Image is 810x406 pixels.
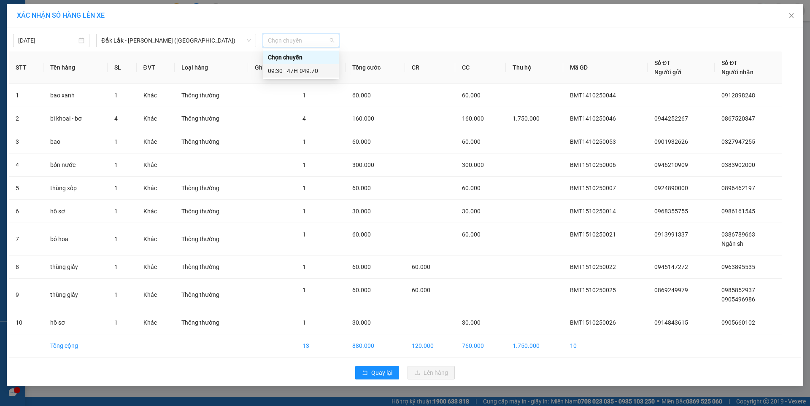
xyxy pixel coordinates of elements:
td: 5 [9,177,43,200]
td: 6 [9,200,43,223]
span: 1 [302,319,306,326]
td: Thông thường [175,223,248,255]
td: Khác [137,279,175,311]
td: 760.000 [455,334,505,358]
th: CC [455,51,505,84]
span: 1 [114,263,118,270]
span: 1 [302,287,306,293]
td: 3 [9,130,43,153]
span: 60.000 [462,138,481,145]
td: Thông thường [175,177,248,200]
td: Khác [137,200,175,223]
td: Thông thường [175,279,248,311]
td: 2 [9,107,43,130]
span: 0914843615 [654,319,688,326]
td: 4 [9,153,43,177]
span: 0383902000 [721,161,755,168]
th: Tên hàng [43,51,108,84]
span: 0901932626 [654,138,688,145]
span: 60.000 [462,231,481,238]
span: 0327947255 [721,138,755,145]
span: [PERSON_NAME] [PERSON_NAME] [38,23,172,32]
span: 1 [114,236,118,242]
span: 4 [302,115,306,122]
td: thùng giấy [43,279,108,311]
td: Khác [137,107,175,130]
span: BMT1510250025 [570,287,616,293]
span: 30.000 [352,319,371,326]
button: Close [780,4,803,28]
td: Khác [137,130,175,153]
span: 60.000 [352,263,371,270]
span: 60.000 [462,92,481,99]
span: BMT1510250021 [570,231,616,238]
span: XÁC NHẬN SỐ HÀNG LÊN XE [17,11,105,19]
td: 8 [9,255,43,279]
span: 0985852937 [721,287,755,293]
span: 60.000 [412,287,430,293]
td: Thông thường [175,130,248,153]
span: 1 [302,231,306,238]
span: 0944252267 [654,115,688,122]
td: 880.000 [346,334,405,358]
span: 1 [302,208,306,215]
span: 300.000 [462,161,484,168]
span: BMT1410250044 [570,92,616,99]
td: thùng xốp [43,177,108,200]
span: 60.000 [352,185,371,191]
span: Thời gian : - Nhân viên nhận hàng : [9,14,201,32]
span: 1 [114,185,118,191]
span: 60.000 [462,185,481,191]
span: 1 [114,138,118,145]
th: Ghi chú [248,51,296,84]
span: 30.000 [462,208,481,215]
span: 0946210909 [654,161,688,168]
strong: NHÀ XE BÊ HÀ [PERSON_NAME] [20,37,190,83]
span: 1 [114,208,118,215]
span: BMT1510250026 [570,319,616,326]
span: 60.000 [352,92,371,99]
td: Thông thường [175,311,248,334]
td: Khác [137,255,175,279]
span: 0913991337 [654,231,688,238]
span: BMT1510250006 [570,161,616,168]
th: ĐVT [137,51,175,84]
span: BMT1510250014 [570,208,616,215]
span: 0386789663 [721,231,755,238]
th: Loại hàng [175,51,248,84]
button: uploadLên hàng [408,366,455,379]
td: hồ sơ [43,311,108,334]
td: bó hoa [43,223,108,255]
td: Tổng cộng [43,334,108,358]
button: rollbackQuay lại [355,366,399,379]
div: Chọn chuyến [268,53,334,62]
td: bồn nước [43,153,108,177]
span: 0896462197 [721,185,755,191]
td: Khác [137,311,175,334]
td: hồ sơ [43,200,108,223]
span: 1 [302,263,306,270]
span: 1 [302,138,306,145]
span: Người gửi [654,69,681,75]
span: 30.000 [352,208,371,215]
span: Số ĐT [654,59,670,66]
td: Thông thường [175,107,248,130]
td: thùng giấy [43,255,108,279]
span: 1.750.000 [513,115,540,122]
span: 1 [114,319,118,326]
td: 9 [9,279,43,311]
span: 160.000 [462,115,484,122]
span: 160.000 [352,115,374,122]
td: Thông thường [175,255,248,279]
span: down [246,38,251,43]
span: 1 [302,161,306,168]
td: Thông thường [175,84,248,107]
span: 0905660102 [721,319,755,326]
input: 15/10/2025 [18,36,77,45]
span: Quay lại [371,368,392,377]
span: Số ĐT [721,59,737,66]
span: Đắk Lắk - Phú Yên (SC) [101,34,251,47]
span: 1 [114,92,118,99]
span: 4 [114,115,118,122]
span: 0924890000 [654,185,688,191]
